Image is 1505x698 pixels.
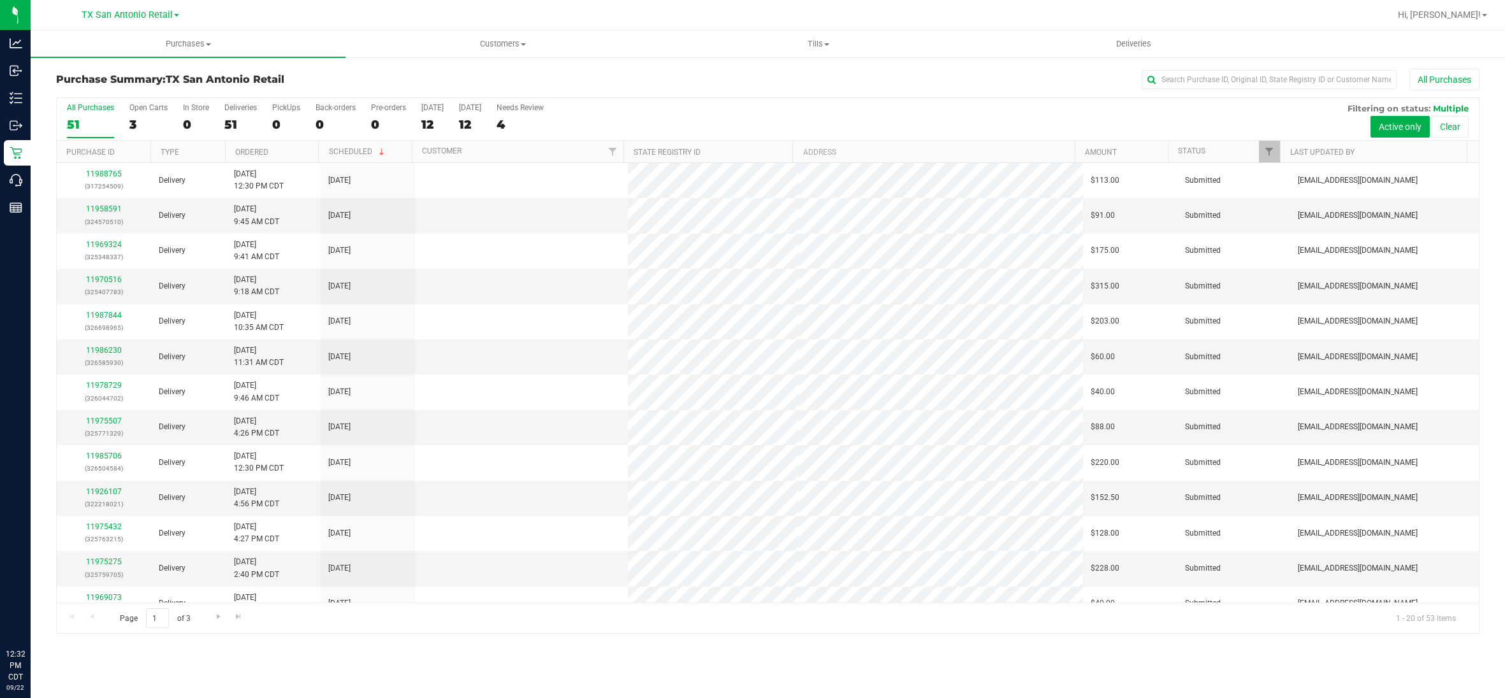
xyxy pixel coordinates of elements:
div: 51 [224,117,257,132]
span: [DATE] [328,210,351,222]
a: 11988765 [86,169,122,178]
span: [DATE] 4:56 PM CDT [234,486,279,510]
span: Submitted [1185,280,1221,292]
span: $128.00 [1091,527,1119,539]
span: Submitted [1185,457,1221,469]
p: (325348337) [64,251,143,263]
div: Back-orders [316,103,356,112]
span: [EMAIL_ADDRESS][DOMAIN_NAME] [1298,597,1418,609]
div: Deliveries [224,103,257,112]
span: $40.00 [1091,597,1115,609]
span: [DATE] [328,174,351,187]
span: [DATE] 9:46 AM CDT [234,380,279,404]
span: $228.00 [1091,562,1119,574]
a: Status [1178,146,1205,155]
span: [DATE] [328,315,351,327]
span: Delivery [159,280,185,292]
span: Delivery [159,597,185,609]
div: In Store [183,103,209,112]
span: Delivery [159,562,185,574]
div: 0 [316,117,356,132]
p: (326585930) [64,357,143,369]
a: Purchases [31,31,345,57]
span: $175.00 [1091,245,1119,257]
span: [DATE] [328,245,351,257]
a: Customers [345,31,660,57]
span: [DATE] [328,562,351,574]
inline-svg: Retail [10,146,22,159]
span: [DATE] [328,421,351,433]
span: [EMAIL_ADDRESS][DOMAIN_NAME] [1298,351,1418,363]
span: Submitted [1185,562,1221,574]
a: 11969073 [86,593,122,602]
span: [DATE] 9:18 AM CDT [234,274,279,298]
div: 3 [129,117,168,132]
span: TX San Antonio Retail [166,73,284,85]
a: 11958591 [86,204,122,213]
span: [EMAIL_ADDRESS][DOMAIN_NAME] [1298,174,1418,187]
span: $60.00 [1091,351,1115,363]
button: Clear [1432,116,1469,138]
span: Delivery [159,210,185,222]
p: (322218021) [64,498,143,510]
span: $88.00 [1091,421,1115,433]
span: $40.00 [1091,386,1115,398]
span: [EMAIL_ADDRESS][DOMAIN_NAME] [1298,280,1418,292]
span: Submitted [1185,245,1221,257]
h3: Purchase Summary: [56,74,530,85]
span: [DATE] [328,597,351,609]
span: [DATE] 4:26 PM CDT [234,415,279,439]
span: Delivery [159,315,185,327]
div: [DATE] [421,103,444,112]
a: 11975275 [86,557,122,566]
button: Active only [1370,116,1430,138]
span: Hi, [PERSON_NAME]! [1398,10,1481,20]
p: (325759705) [64,569,143,581]
span: Delivery [159,421,185,433]
p: (324570510) [64,216,143,228]
span: $220.00 [1091,457,1119,469]
p: 09/22 [6,683,25,692]
a: 11970516 [86,275,122,284]
a: 11978729 [86,381,122,390]
span: [DATE] 12:30 PM CDT [234,450,284,474]
input: 1 [146,608,169,628]
a: Go to the last page [229,608,248,625]
p: (326698965) [64,322,143,334]
span: Multiple [1433,103,1469,113]
a: 11969324 [86,240,122,249]
span: Submitted [1185,597,1221,609]
a: Customer [422,146,462,155]
span: Submitted [1185,351,1221,363]
div: PickUps [272,103,300,112]
p: (325771329) [64,427,143,439]
a: Filter [1259,141,1280,162]
span: [DATE] 9:41 AM CDT [234,239,279,263]
span: Customers [346,38,660,50]
a: 11987844 [86,311,122,320]
span: [DATE] [328,492,351,504]
div: 4 [497,117,544,132]
span: Delivery [159,527,185,539]
a: State Registry ID [634,148,701,157]
a: Deliveries [976,31,1291,57]
span: Deliveries [1099,38,1168,50]
p: 12:32 PM CDT [6,648,25,683]
span: Delivery [159,386,185,398]
span: [DATE] [328,351,351,363]
span: Submitted [1185,492,1221,504]
div: 51 [67,117,114,132]
a: 11985706 [86,452,122,460]
inline-svg: Inbound [10,64,22,77]
inline-svg: Reports [10,201,22,214]
a: 11986230 [86,346,122,355]
div: 0 [272,117,300,132]
span: Submitted [1185,421,1221,433]
p: (325763215) [64,533,143,545]
span: [EMAIL_ADDRESS][DOMAIN_NAME] [1298,315,1418,327]
span: Submitted [1185,174,1221,187]
span: [EMAIL_ADDRESS][DOMAIN_NAME] [1298,457,1418,469]
div: All Purchases [67,103,114,112]
a: 11926107 [86,487,122,496]
span: 1 - 20 of 53 items [1386,608,1466,627]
